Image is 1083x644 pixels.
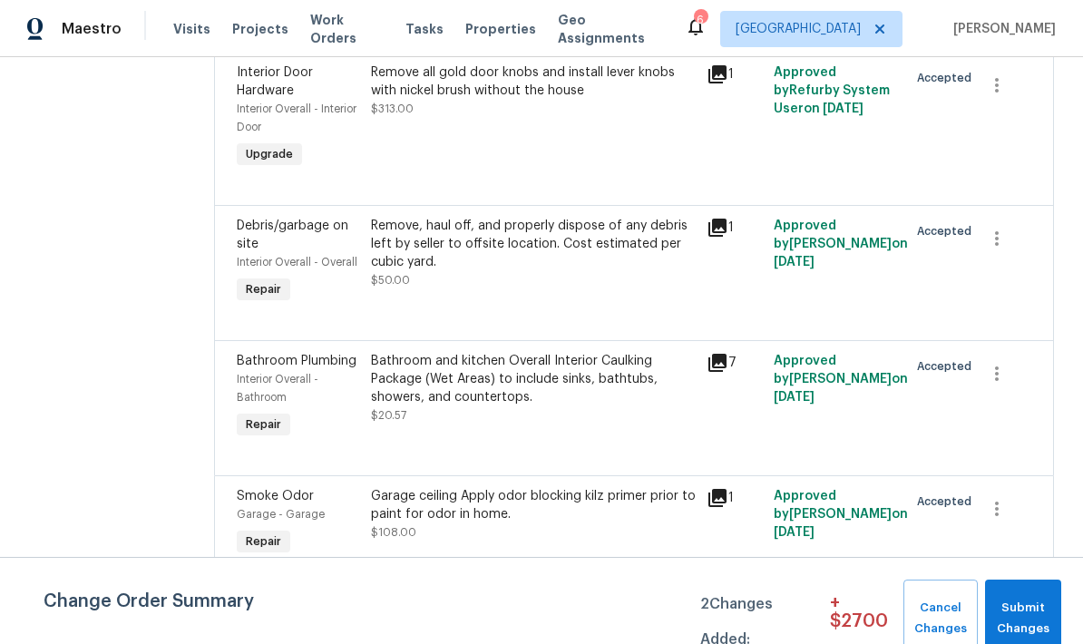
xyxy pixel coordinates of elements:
span: Approved by Refurby System User on [774,66,890,115]
span: [GEOGRAPHIC_DATA] [736,20,861,38]
span: Geo Assignments [558,11,663,47]
div: 6 [694,11,707,29]
span: Approved by [PERSON_NAME] on [774,220,908,268]
span: Tasks [405,23,444,35]
span: Submit Changes [994,598,1052,639]
span: [DATE] [774,256,815,268]
span: $20.57 [371,410,406,421]
span: Projects [232,20,288,38]
span: Cancel Changes [912,598,970,639]
span: [PERSON_NAME] [946,20,1056,38]
span: Accepted [917,493,979,511]
div: Garage ceiling Apply odor blocking kilz primer prior to paint for odor in home. [371,487,696,523]
span: Garage - Garage [237,509,325,520]
span: Approved by [PERSON_NAME] on [774,490,908,539]
span: Bathroom Plumbing [237,355,356,367]
span: Interior Overall - Bathroom [237,374,318,403]
div: 7 [707,352,763,374]
span: $313.00 [371,103,414,114]
span: Interior Overall - Overall [237,257,357,268]
div: 1 [707,487,763,509]
span: Interior Overall - Interior Door [237,103,356,132]
span: [DATE] [774,526,815,539]
span: $108.00 [371,527,416,538]
span: Repair [239,280,288,298]
span: Smoke Odor [237,490,314,503]
span: Accepted [917,222,979,240]
span: Repair [239,415,288,434]
span: Accepted [917,69,979,87]
span: Properties [465,20,536,38]
div: Remove all gold door knobs and install lever knobs with nickel brush without the house [371,63,696,100]
span: Repair [239,532,288,551]
span: $50.00 [371,275,410,286]
div: Remove, haul off, and properly dispose of any debris left by seller to offsite location. Cost est... [371,217,696,271]
div: Bathroom and kitchen Overall Interior Caulking Package (Wet Areas) to include sinks, bathtubs, sh... [371,352,696,406]
span: Approved by [PERSON_NAME] on [774,355,908,404]
span: Maestro [62,20,122,38]
span: [DATE] [774,391,815,404]
span: Work Orders [310,11,384,47]
span: Debris/garbage on site [237,220,348,250]
span: Visits [173,20,210,38]
span: Interior Door Hardware [237,66,313,97]
span: Accepted [917,357,979,376]
span: [DATE] [823,102,863,115]
div: 1 [707,217,763,239]
div: 1 [707,63,763,85]
span: Upgrade [239,145,300,163]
